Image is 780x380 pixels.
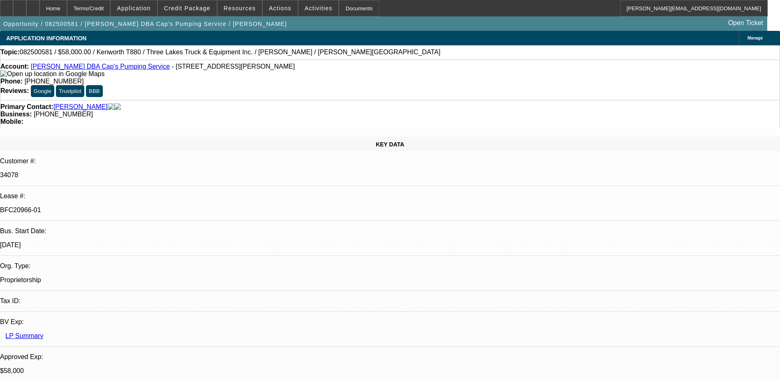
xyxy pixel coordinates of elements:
[0,49,20,56] strong: Topic:
[31,85,54,97] button: Google
[299,0,339,16] button: Activities
[748,36,763,40] span: Manage
[53,103,108,111] a: [PERSON_NAME]
[263,0,298,16] button: Actions
[0,70,104,77] a: View Google Maps
[376,141,404,148] span: KEY DATA
[172,63,295,70] span: - [STREET_ADDRESS][PERSON_NAME]
[5,332,43,339] a: LP Summary
[0,70,104,78] img: Open up location in Google Maps
[25,78,84,85] span: [PHONE_NUMBER]
[158,0,217,16] button: Credit Package
[6,35,86,42] span: APPLICATION INFORMATION
[164,5,211,12] span: Credit Package
[305,5,333,12] span: Activities
[114,103,121,111] img: linkedin-icon.png
[224,5,256,12] span: Resources
[31,63,170,70] a: [PERSON_NAME] DBA Cap's Pumping Service
[20,49,440,56] span: 082500581 / $58,000.00 / Kenworth T880 / Three Lakes Truck & Equipment Inc. / [PERSON_NAME] / [PE...
[269,5,292,12] span: Actions
[0,78,23,85] strong: Phone:
[111,0,157,16] button: Application
[0,118,23,125] strong: Mobile:
[34,111,93,118] span: [PHONE_NUMBER]
[725,16,766,30] a: Open Ticket
[3,21,287,27] span: Opportunity / 082500581 / [PERSON_NAME] DBA Cap's Pumping Service / [PERSON_NAME]
[0,111,32,118] strong: Business:
[117,5,150,12] span: Application
[56,85,84,97] button: Trustpilot
[218,0,262,16] button: Resources
[108,103,114,111] img: facebook-icon.png
[0,103,53,111] strong: Primary Contact:
[86,85,103,97] button: BBB
[0,63,29,70] strong: Account:
[0,87,29,94] strong: Reviews:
